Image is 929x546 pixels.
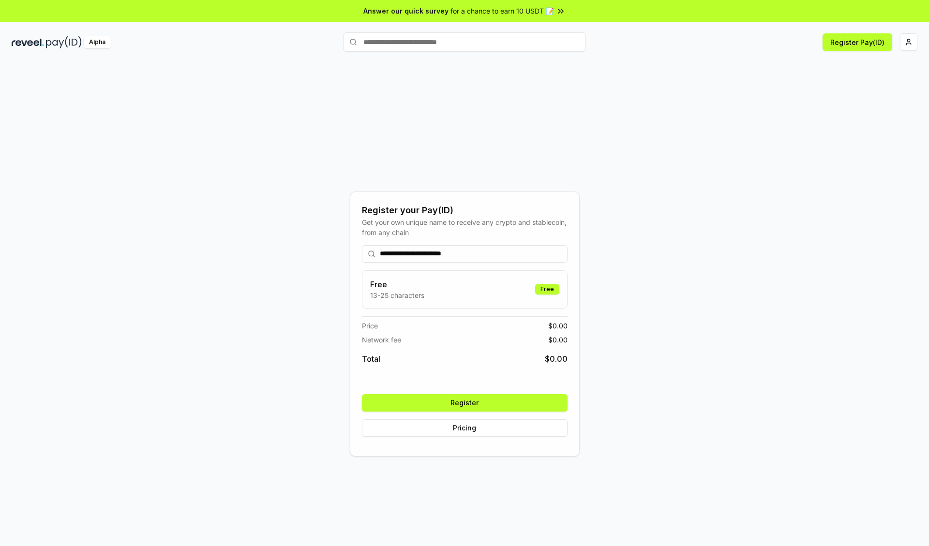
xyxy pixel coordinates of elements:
[84,36,111,48] div: Alpha
[450,6,554,16] span: for a chance to earn 10 USDT 📝
[535,284,559,295] div: Free
[370,279,424,290] h3: Free
[362,394,568,412] button: Register
[548,321,568,331] span: $ 0.00
[12,36,44,48] img: reveel_dark
[362,321,378,331] span: Price
[46,36,82,48] img: pay_id
[370,290,424,300] p: 13-25 characters
[362,419,568,437] button: Pricing
[823,33,892,51] button: Register Pay(ID)
[545,353,568,365] span: $ 0.00
[548,335,568,345] span: $ 0.00
[362,217,568,237] div: Get your own unique name to receive any crypto and stablecoin, from any chain
[362,335,401,345] span: Network fee
[363,6,449,16] span: Answer our quick survey
[362,353,380,365] span: Total
[362,204,568,217] div: Register your Pay(ID)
